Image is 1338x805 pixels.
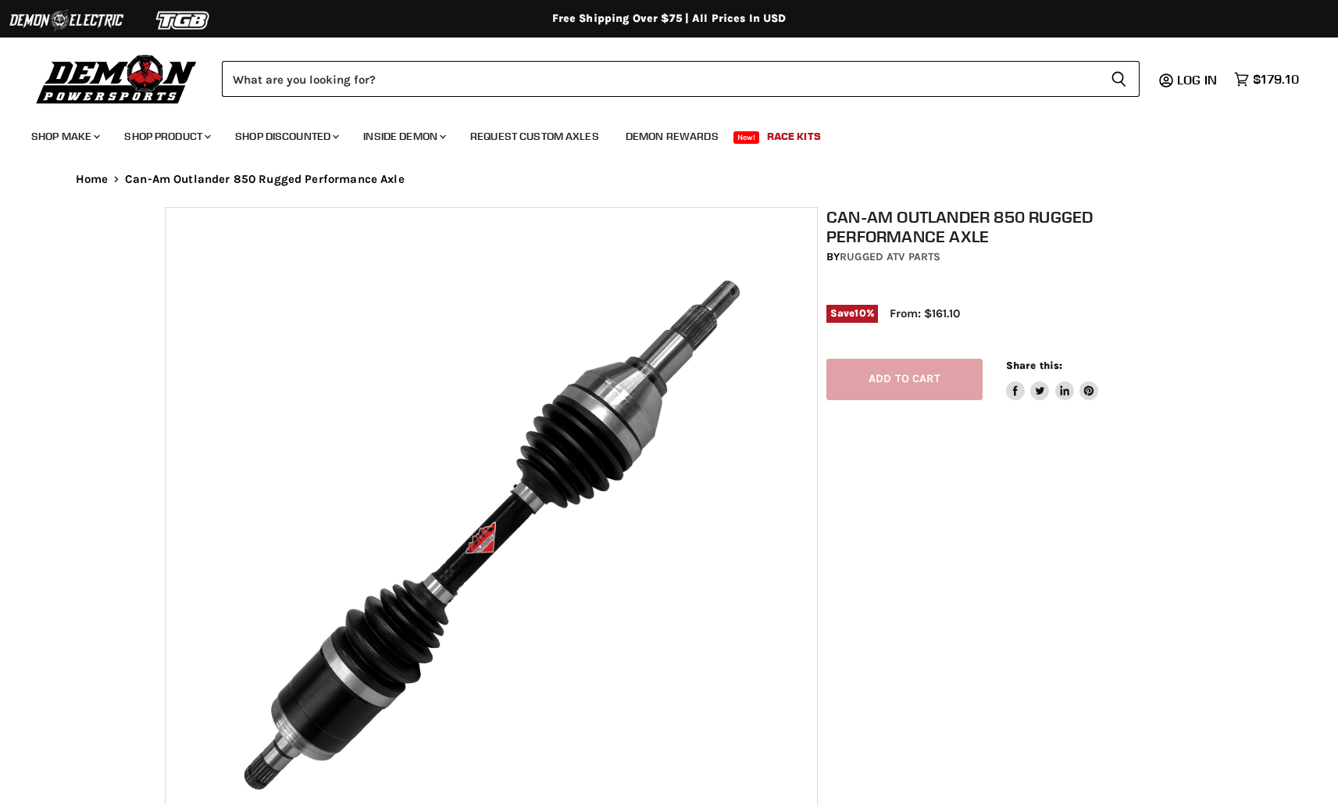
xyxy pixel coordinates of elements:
a: Shop Make [20,120,109,152]
a: Shop Discounted [223,120,348,152]
span: Log in [1177,72,1217,88]
a: Home [76,173,109,186]
a: Rugged ATV Parts [840,250,940,263]
aside: Share this: [1006,359,1099,400]
a: Shop Product [112,120,220,152]
a: Race Kits [755,120,833,152]
input: Search [222,61,1098,97]
a: Log in [1170,73,1226,87]
span: Can-Am Outlander 850 Rugged Performance Axle [125,173,405,186]
img: Demon Powersports [31,51,202,106]
span: Save % [826,305,878,322]
span: New! [733,131,760,144]
a: $179.10 [1226,68,1307,91]
a: Inside Demon [351,120,455,152]
div: by [826,249,1183,266]
span: 10 [855,307,865,319]
img: TGB Logo 2 [125,5,242,35]
span: $179.10 [1253,72,1299,87]
a: Demon Rewards [614,120,730,152]
button: Search [1098,61,1140,97]
div: Free Shipping Over $75 | All Prices In USD [45,12,1294,26]
ul: Main menu [20,114,1295,152]
span: Share this: [1006,360,1062,371]
span: From: $161.10 [890,306,960,320]
a: Request Custom Axles [458,120,611,152]
form: Product [222,61,1140,97]
nav: Breadcrumbs [45,173,1294,186]
h1: Can-Am Outlander 850 Rugged Performance Axle [826,207,1183,246]
img: Demon Electric Logo 2 [8,5,125,35]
